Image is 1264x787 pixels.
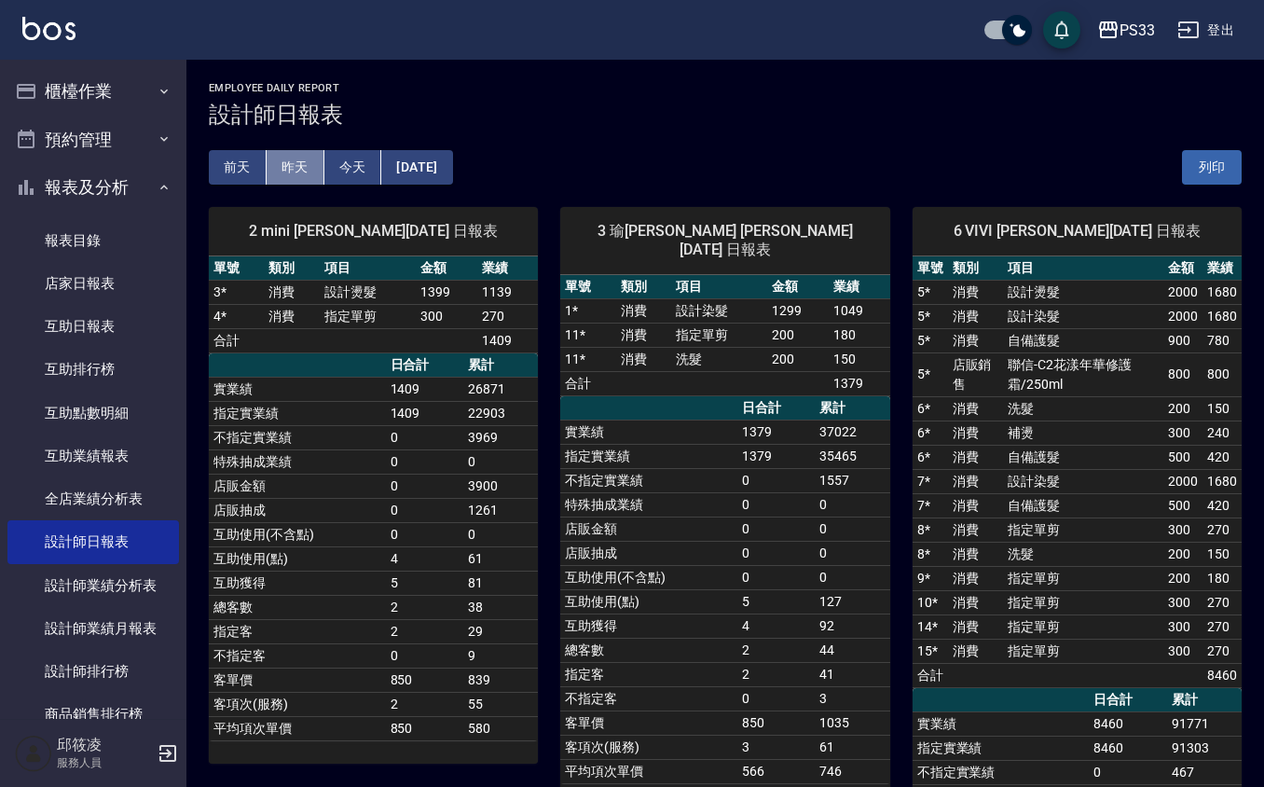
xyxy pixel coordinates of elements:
[948,445,1004,469] td: 消費
[1170,13,1242,48] button: 登出
[209,498,386,522] td: 店販抽成
[1163,328,1202,352] td: 900
[463,474,538,498] td: 3900
[948,614,1004,639] td: 消費
[463,377,538,401] td: 26871
[913,256,1242,688] table: a dense table
[1202,469,1242,493] td: 1680
[560,396,889,784] table: a dense table
[1163,614,1202,639] td: 300
[416,256,477,281] th: 金額
[209,377,386,401] td: 實業績
[209,474,386,498] td: 店販金額
[1003,639,1163,663] td: 指定單剪
[815,711,889,735] td: 1035
[463,425,538,449] td: 3969
[7,262,179,305] a: 店家日報表
[264,256,319,281] th: 類別
[1202,614,1242,639] td: 270
[1003,518,1163,542] td: 指定單剪
[815,420,889,444] td: 37022
[209,401,386,425] td: 指定實業績
[264,280,319,304] td: 消費
[948,421,1004,445] td: 消費
[386,498,464,522] td: 0
[1202,328,1242,352] td: 780
[264,304,319,328] td: 消費
[386,595,464,619] td: 2
[737,735,816,759] td: 3
[616,275,671,299] th: 類別
[1202,566,1242,590] td: 180
[737,420,816,444] td: 1379
[737,711,816,735] td: 850
[616,298,671,323] td: 消費
[386,668,464,692] td: 850
[1202,639,1242,663] td: 270
[1089,736,1167,760] td: 8460
[463,498,538,522] td: 1261
[1089,688,1167,712] th: 日合計
[463,595,538,619] td: 38
[1202,663,1242,687] td: 8460
[1202,256,1242,281] th: 業績
[1167,688,1242,712] th: 累計
[948,256,1004,281] th: 類別
[935,222,1219,241] span: 6 VIVI [PERSON_NAME][DATE] 日報表
[948,280,1004,304] td: 消費
[463,353,538,378] th: 累計
[616,347,671,371] td: 消費
[7,693,179,736] a: 商品銷售排行榜
[1202,280,1242,304] td: 1680
[1003,542,1163,566] td: 洗髮
[1163,352,1202,396] td: 800
[560,565,737,589] td: 互助使用(不含點)
[737,492,816,517] td: 0
[737,662,816,686] td: 2
[1167,711,1242,736] td: 91771
[815,517,889,541] td: 0
[767,347,829,371] td: 200
[1003,352,1163,396] td: 聯信-C2花漾年華修護霜/250ml
[231,222,515,241] span: 2 mini [PERSON_NAME][DATE] 日報表
[386,401,464,425] td: 1409
[209,716,386,740] td: 平均項次單價
[1202,396,1242,421] td: 150
[386,692,464,716] td: 2
[1202,542,1242,566] td: 150
[913,760,1090,784] td: 不指定實業績
[815,638,889,662] td: 44
[416,304,477,328] td: 300
[7,116,179,164] button: 預約管理
[737,541,816,565] td: 0
[815,444,889,468] td: 35465
[1003,304,1163,328] td: 設計染髮
[737,614,816,638] td: 4
[671,275,767,299] th: 項目
[1167,736,1242,760] td: 91303
[209,425,386,449] td: 不指定實業績
[7,305,179,348] a: 互助日報表
[477,328,539,352] td: 1409
[209,150,267,185] button: 前天
[1163,518,1202,542] td: 300
[1163,445,1202,469] td: 500
[829,323,890,347] td: 180
[737,565,816,589] td: 0
[1163,396,1202,421] td: 200
[1163,542,1202,566] td: 200
[463,401,538,425] td: 22903
[386,353,464,378] th: 日合計
[463,522,538,546] td: 0
[560,275,615,299] th: 單號
[560,759,737,783] td: 平均項次單價
[324,150,382,185] button: 今天
[1202,445,1242,469] td: 420
[463,716,538,740] td: 580
[7,219,179,262] a: 報表目錄
[737,396,816,421] th: 日合計
[560,444,737,468] td: 指定實業績
[815,614,889,638] td: 92
[320,256,416,281] th: 項目
[1202,493,1242,518] td: 420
